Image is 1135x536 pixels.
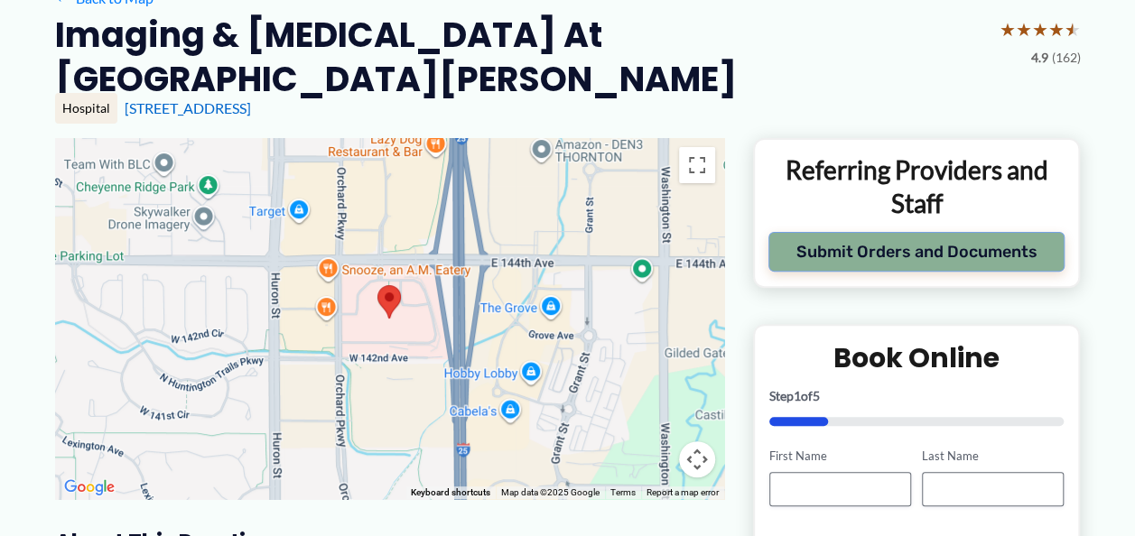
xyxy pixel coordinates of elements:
p: Referring Providers and Staff [768,153,1065,219]
h2: Book Online [769,340,1065,375]
span: 1 [794,388,801,403]
button: Toggle fullscreen view [679,147,715,183]
a: [STREET_ADDRESS] [125,99,251,116]
button: Submit Orders and Documents [768,232,1065,272]
span: (162) [1052,46,1081,69]
label: First Name [769,448,911,465]
img: Google [60,476,119,499]
span: 4.9 [1031,46,1048,69]
button: Map camera controls [679,441,715,477]
span: ★ [1048,13,1065,46]
span: ★ [1065,13,1081,46]
a: Open this area in Google Maps (opens a new window) [60,476,119,499]
h2: Imaging & [MEDICAL_DATA] at [GEOGRAPHIC_DATA][PERSON_NAME] [55,13,985,102]
div: Hospital [55,93,117,124]
a: Report a map error [647,487,719,497]
span: ★ [1032,13,1048,46]
span: Map data ©2025 Google [501,487,600,497]
button: Keyboard shortcuts [411,486,490,499]
p: Step of [769,390,1065,402]
span: ★ [1016,13,1032,46]
label: Last Name [922,448,1064,465]
a: Terms (opens in new tab) [610,487,636,497]
span: 5 [813,388,820,403]
span: ★ [1000,13,1016,46]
